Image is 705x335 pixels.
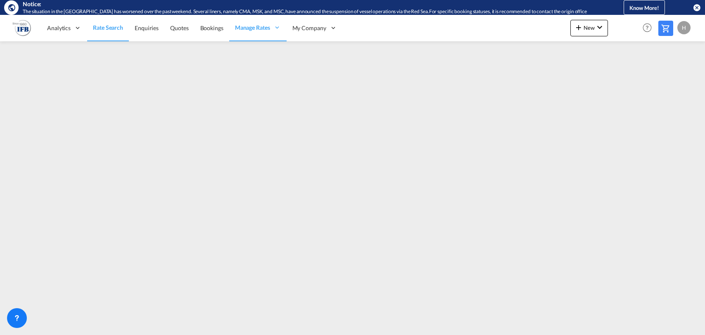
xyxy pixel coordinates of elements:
div: Manage Rates [229,14,287,41]
img: b628ab10256c11eeb52753acbc15d091.png [12,19,31,37]
button: icon-plus 400-fgNewicon-chevron-down [570,20,608,36]
div: Help [640,21,658,36]
span: My Company [292,24,326,32]
div: Analytics [41,14,87,41]
a: Enquiries [129,14,164,41]
md-icon: icon-chevron-down [595,22,605,32]
span: Analytics [47,24,71,32]
span: Quotes [170,24,188,31]
span: Enquiries [135,24,159,31]
a: Bookings [195,14,229,41]
span: Help [640,21,654,35]
span: Bookings [200,24,223,31]
div: My Company [287,14,343,41]
a: Quotes [164,14,194,41]
div: H [677,21,691,34]
a: Rate Search [87,14,129,41]
span: Manage Rates [235,24,270,32]
div: The situation in the Red Sea has worsened over the past weekend. Several liners, namely CMA, MSK,... [23,8,596,15]
button: icon-close-circle [693,3,701,12]
span: Know More! [629,5,659,11]
span: New [574,24,605,31]
md-icon: icon-earth [7,3,16,12]
span: Rate Search [93,24,123,31]
md-icon: icon-plus 400-fg [574,22,584,32]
